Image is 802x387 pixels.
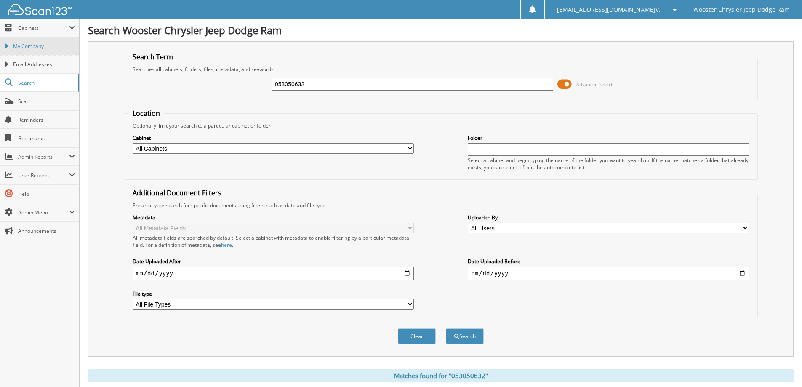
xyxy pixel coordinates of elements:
[18,98,75,105] span: Scan
[760,347,802,387] iframe: Chat Widget
[13,61,75,68] span: Email Addresses
[446,328,484,344] button: Search
[468,214,749,221] label: Uploaded By
[128,109,164,118] legend: Location
[128,202,753,209] div: Enhance your search for specific documents using filters such as date and file type.
[133,214,414,221] label: Metadata
[468,258,749,265] label: Date Uploaded Before
[18,190,75,198] span: Help
[576,81,614,88] span: Advanced Search
[18,79,74,86] span: Search
[13,43,75,50] span: My Company
[398,328,436,344] button: Clear
[468,157,749,171] div: Select a cabinet and begin typing the name of the folder you want to search in. If the name match...
[468,134,749,141] label: Folder
[18,135,75,142] span: Bookmarks
[88,23,794,37] h1: Search Wooster Chrysler Jeep Dodge Ram
[133,234,414,248] div: All metadata fields are searched by default. Select a cabinet with metadata to enable filtering b...
[128,66,753,73] div: Searches all cabinets, folders, files, metadata, and keywords
[18,209,69,216] span: Admin Menu
[468,267,749,280] input: end
[133,258,414,265] label: Date Uploaded After
[693,7,790,12] span: Wooster Chrysler Jeep Dodge Ram
[133,134,414,141] label: Cabinet
[8,4,72,15] img: scan123-logo-white.svg
[133,267,414,280] input: start
[128,52,177,61] legend: Search Term
[221,241,232,248] a: here
[88,369,794,382] div: Matches found for "053050632"
[18,172,69,179] span: User Reports
[557,7,661,12] span: [EMAIL_ADDRESS][DOMAIN_NAME] V.
[18,116,75,123] span: Reminders
[133,290,414,297] label: File type
[128,122,753,129] div: Optionally limit your search to a particular cabinet or folder
[18,227,75,235] span: Announcements
[18,24,69,32] span: Cabinets
[128,188,226,198] legend: Additional Document Filters
[18,153,69,160] span: Admin Reports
